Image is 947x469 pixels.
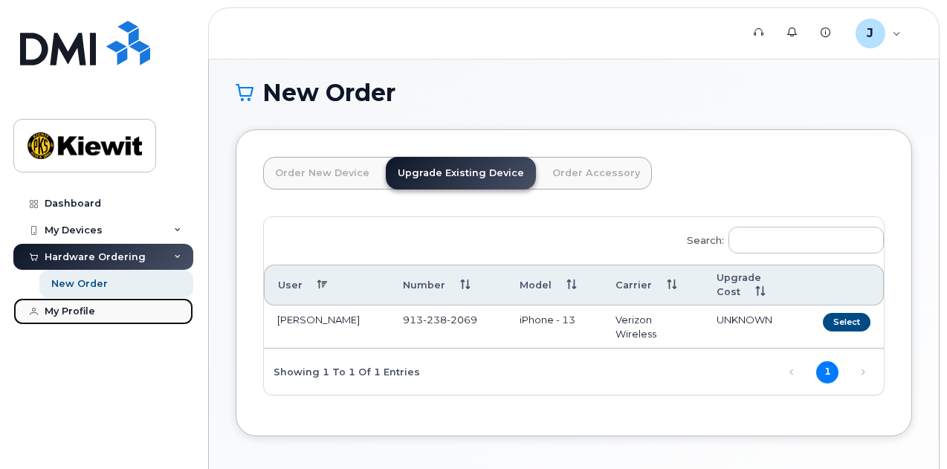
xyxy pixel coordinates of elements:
a: Order New Device [263,157,381,190]
a: Order Accessory [540,157,652,190]
label: Search: [677,217,884,259]
span: UNKNOWN [717,314,772,326]
span: 913 [403,314,477,326]
th: Number: activate to sort column ascending [390,265,506,306]
div: Showing 1 to 1 of 1 entries [264,358,420,384]
td: [PERSON_NAME] [264,305,390,349]
h1: New Order [236,80,912,106]
a: Next [852,361,874,384]
th: Upgrade Cost: activate to sort column ascending [703,265,799,306]
iframe: Messenger Launcher [882,404,936,458]
span: 2069 [447,314,477,326]
td: iPhone - 13 [506,305,602,349]
a: 1 [816,361,838,384]
a: Upgrade Existing Device [386,157,536,190]
td: Verizon Wireless [602,305,703,349]
input: Search: [728,227,884,253]
a: Previous [780,361,803,384]
th: Carrier: activate to sort column ascending [602,265,703,306]
th: Model: activate to sort column ascending [506,265,602,306]
span: 238 [423,314,447,326]
button: Select [823,313,870,331]
th: User: activate to sort column descending [264,265,390,306]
